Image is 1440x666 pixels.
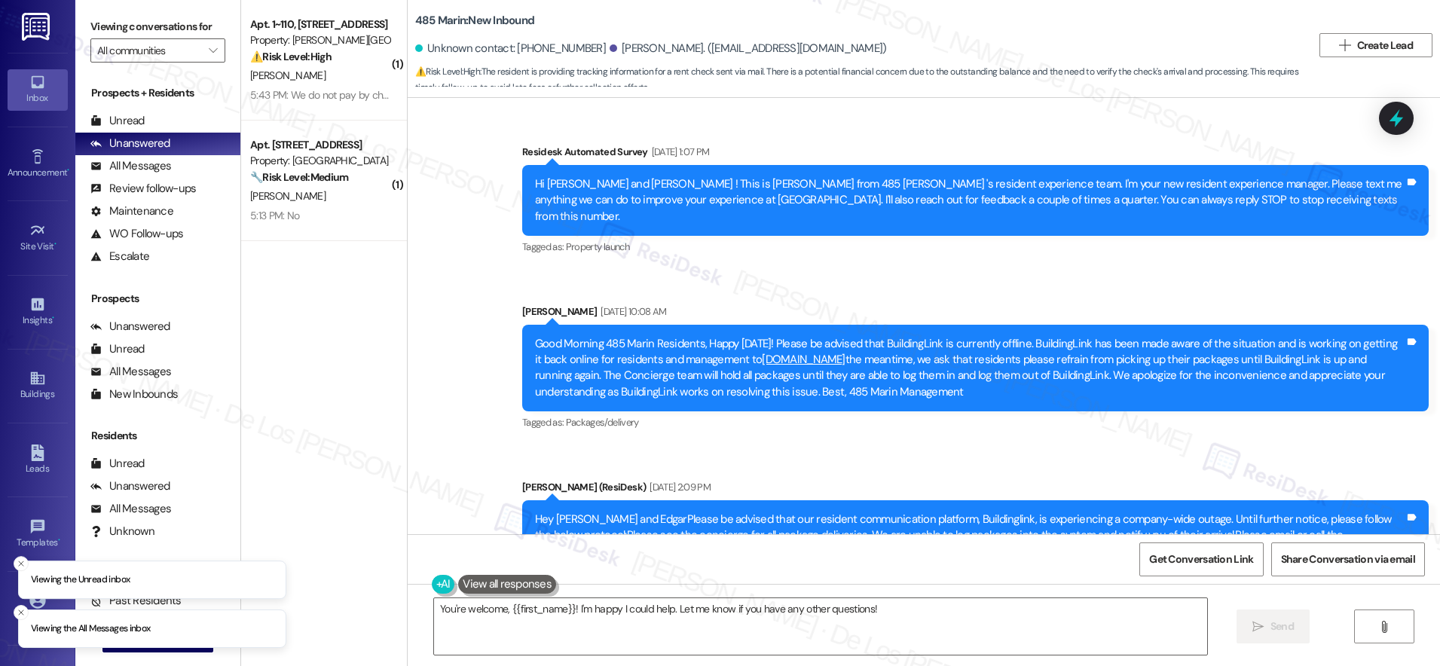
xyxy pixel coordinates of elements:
[90,501,171,517] div: All Messages
[250,189,326,203] span: [PERSON_NAME]
[535,336,1405,401] div: Good Morning 485 Marin Residents, Happy [DATE]! Please be advised that BuildingLink is currently ...
[566,416,639,429] span: Packages/delivery
[1319,33,1432,57] button: Create Lead
[1149,551,1253,567] span: Get Conversation Link
[1139,542,1263,576] button: Get Conversation Link
[610,41,887,57] div: [PERSON_NAME]. ([EMAIL_ADDRESS][DOMAIN_NAME])
[90,341,145,357] div: Unread
[535,512,1405,592] div: Hey [PERSON_NAME] and EdgarPlease be advised that our resident communication platform, Buildingli...
[90,226,183,242] div: WO Follow-ups
[90,478,170,494] div: Unanswered
[648,144,710,160] div: [DATE] 1:07 PM
[31,622,151,636] p: Viewing the All Messages inbox
[1281,551,1415,567] span: Share Conversation via email
[90,15,225,38] label: Viewing conversations for
[250,170,348,184] strong: 🔧 Risk Level: Medium
[209,44,217,57] i: 
[762,352,845,367] a: [DOMAIN_NAME]
[75,428,240,444] div: Residents
[646,479,711,495] div: [DATE] 2:09 PM
[22,13,53,41] img: ResiDesk Logo
[415,66,480,78] strong: ⚠️ Risk Level: High
[8,588,68,628] a: Account
[1339,39,1350,51] i: 
[31,573,130,587] p: Viewing the Unread inbox
[250,50,332,63] strong: ⚠️ Risk Level: High
[250,153,390,169] div: Property: [GEOGRAPHIC_DATA]
[90,203,173,219] div: Maintenance
[522,236,1429,258] div: Tagged as:
[90,249,149,264] div: Escalate
[1237,609,1310,643] button: Send
[250,17,390,32] div: Apt. 1~110, [STREET_ADDRESS]
[566,240,629,253] span: Property launch
[597,304,666,319] div: [DATE] 10:08 AM
[8,292,68,332] a: Insights •
[415,64,1312,96] span: : The resident is providing tracking information for a rent check sent via mail. There is a poten...
[1271,542,1425,576] button: Share Conversation via email
[535,176,1405,225] div: Hi [PERSON_NAME] and [PERSON_NAME] ! This is [PERSON_NAME] from 485 [PERSON_NAME] 's resident exp...
[415,13,534,29] b: 485 Marin: New Inbound
[54,239,57,249] span: •
[97,38,201,63] input: All communities
[8,218,68,258] a: Site Visit •
[52,313,54,323] span: •
[8,440,68,481] a: Leads
[250,137,390,153] div: Apt. [STREET_ADDRESS]
[8,514,68,554] a: Templates •
[75,85,240,101] div: Prospects + Residents
[522,304,1429,325] div: [PERSON_NAME]
[1378,621,1390,633] i: 
[415,41,606,57] div: Unknown contact: [PHONE_NUMBER]
[67,165,69,176] span: •
[1252,621,1264,633] i: 
[90,136,170,151] div: Unanswered
[90,319,170,335] div: Unanswered
[14,556,29,571] button: Close toast
[250,209,299,222] div: 5:13 PM: No
[90,113,145,129] div: Unread
[90,364,171,380] div: All Messages
[8,365,68,406] a: Buildings
[250,69,326,82] span: [PERSON_NAME]
[90,456,145,472] div: Unread
[14,605,29,620] button: Close toast
[1357,38,1413,53] span: Create Lead
[434,598,1207,655] textarea: You're welcome, {{first_name}}! I'm happy I could help. Let me know if you have any other questions!
[75,291,240,307] div: Prospects
[522,479,1429,500] div: [PERSON_NAME] (ResiDesk)
[58,535,60,545] span: •
[250,88,490,102] div: 5:43 PM: We do not pay by check EVER ONLINE ONLY!
[250,32,390,48] div: Property: [PERSON_NAME][GEOGRAPHIC_DATA] Apartments
[522,144,1429,165] div: Residesk Automated Survey
[90,524,154,539] div: Unknown
[90,158,171,174] div: All Messages
[1270,619,1294,634] span: Send
[90,181,196,197] div: Review follow-ups
[8,69,68,110] a: Inbox
[90,386,178,402] div: New Inbounds
[522,411,1429,433] div: Tagged as:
